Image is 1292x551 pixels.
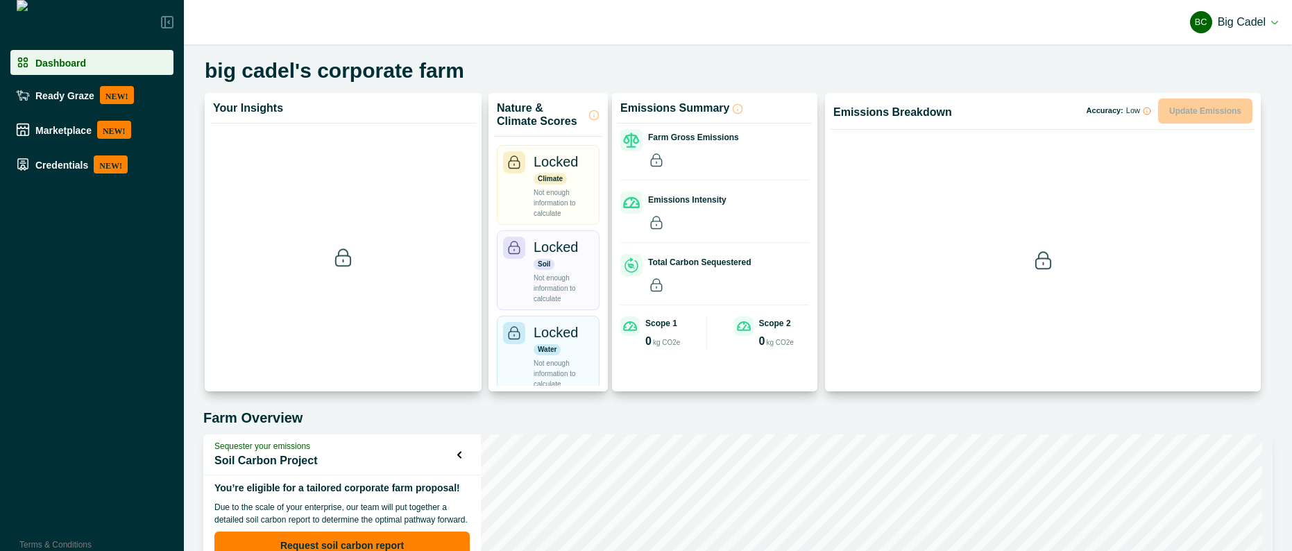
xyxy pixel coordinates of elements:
p: Total Carbon Sequestered [648,256,751,269]
p: You’re eligible for a tailored corporate farm proposal! [214,481,460,495]
p: Dashboard [35,57,86,68]
p: 0 [759,336,765,347]
p: Credentials [35,159,88,170]
p: NEW! [100,86,134,104]
p: Emissions Summary [620,101,729,115]
a: Terms & Conditions [19,540,92,550]
p: Climate [534,173,567,185]
p: Locked [534,237,579,257]
p: Scope 2 [759,317,791,330]
p: Sequester your emissions [214,440,457,452]
p: Locked [534,151,579,172]
p: Emissions Breakdown [833,105,952,119]
a: MarketplaceNEW! [10,115,173,144]
p: kg CO2e [766,337,793,348]
p: Water [534,344,561,355]
p: Your Insights [213,101,283,115]
p: kg CO2e [653,337,680,348]
p: Due to the scale of your enterprise, our team will put together a detailed soil carbon report to ... [214,501,470,526]
p: Not enough information to calculate [534,273,593,304]
p: Accuracy: [1087,107,1151,115]
button: Big CadelBig Cadel [1190,6,1278,39]
p: 0 [645,336,652,347]
a: Dashboard [10,50,173,75]
h5: big cadel's corporate farm [205,58,464,83]
p: Not enough information to calculate [534,187,593,219]
a: CredentialsNEW! [10,150,173,179]
p: Soil Carbon Project [214,452,457,469]
a: Ready GrazeNEW! [10,80,173,110]
button: Update Emissions [1158,99,1252,124]
p: Marketplace [35,124,92,135]
span: Low [1126,107,1140,115]
p: Farm Gross Emissions [648,131,739,144]
p: Emissions Intensity [648,194,726,206]
p: Soil [534,259,554,270]
p: Nature & Climate Scores [497,101,586,128]
p: NEW! [97,121,131,139]
h5: Farm Overview [203,409,1273,426]
p: Not enough information to calculate [534,358,593,389]
p: NEW! [94,155,128,173]
p: Locked [534,322,579,343]
p: Ready Graze [35,90,94,101]
p: Scope 1 [645,317,677,330]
